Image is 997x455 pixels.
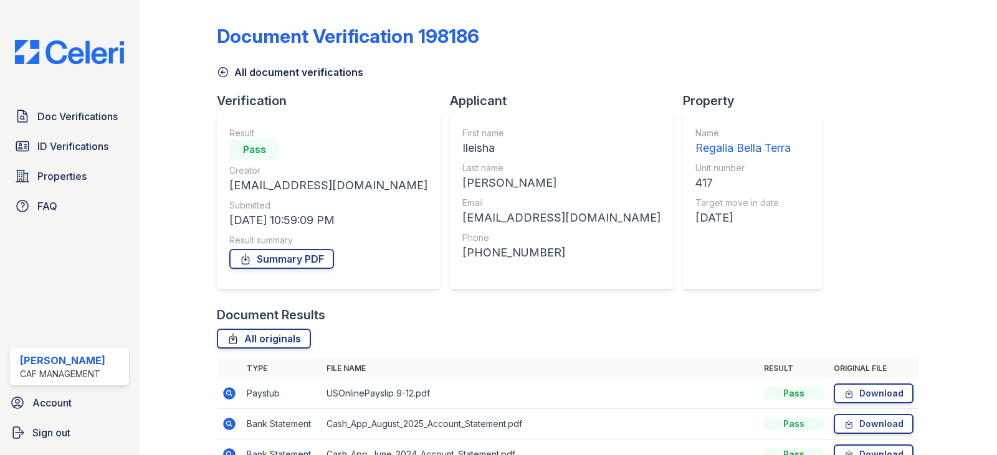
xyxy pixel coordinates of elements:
[229,212,427,229] div: [DATE] 10:59:09 PM
[322,359,759,378] th: File name
[695,197,791,209] div: Target move in date
[764,387,824,400] div: Pass
[764,418,824,430] div: Pass
[37,199,57,213] span: FAQ
[462,174,661,192] div: [PERSON_NAME]
[10,134,129,159] a: ID Verifications
[462,244,661,261] div: [PHONE_NUMBER]
[695,162,791,174] div: Unit number
[10,164,129,189] a: Properties
[759,359,829,378] th: Result
[10,104,129,129] a: Doc Verifications
[322,409,759,439] td: Cash_App_August_2025_Account_Statement.pdf
[229,127,427,139] div: Result
[229,249,334,269] a: Summary PDF
[695,139,791,157] div: Regalia Bella Terra
[462,209,661,227] div: [EMAIL_ADDRESS][DOMAIN_NAME]
[5,390,134,415] a: Account
[5,40,134,64] img: CE_Logo_Blue-a8612792a0a2168367f1c8372b55b34899dd931a85d93a1a3d3e32e68fde9ad4.png
[242,409,322,439] td: Bank Statement
[10,194,129,218] a: FAQ
[462,127,661,139] div: First name
[695,174,791,192] div: 417
[217,92,450,110] div: Verification
[229,234,427,246] div: Result summary
[695,127,791,157] a: Name Regalia Bella Terra
[683,92,832,110] div: Property
[217,25,479,47] div: Document Verification 198186
[322,378,759,409] td: USOnlinePayslip 9-12.pdf
[217,329,311,349] a: All originals
[20,368,105,380] div: CAF Management
[695,209,791,227] div: [DATE]
[945,405,985,443] iframe: chat widget
[829,359,918,378] th: Original file
[217,306,325,324] div: Document Results
[695,127,791,139] div: Name
[242,378,322,409] td: Paystub
[20,353,105,368] div: [PERSON_NAME]
[37,169,87,184] span: Properties
[37,109,118,124] span: Doc Verifications
[229,164,427,177] div: Creator
[462,162,661,174] div: Last name
[229,139,279,159] div: Pass
[229,177,427,194] div: [EMAIL_ADDRESS][DOMAIN_NAME]
[242,359,322,378] th: Type
[834,414,914,434] a: Download
[462,197,661,209] div: Email
[37,139,108,154] span: ID Verifications
[32,425,70,440] span: Sign out
[462,232,661,244] div: Phone
[5,420,134,445] a: Sign out
[450,92,683,110] div: Applicant
[32,395,72,410] span: Account
[462,139,661,157] div: Ileisha
[217,65,363,80] a: All document verifications
[834,383,914,403] a: Download
[229,199,427,212] div: Submitted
